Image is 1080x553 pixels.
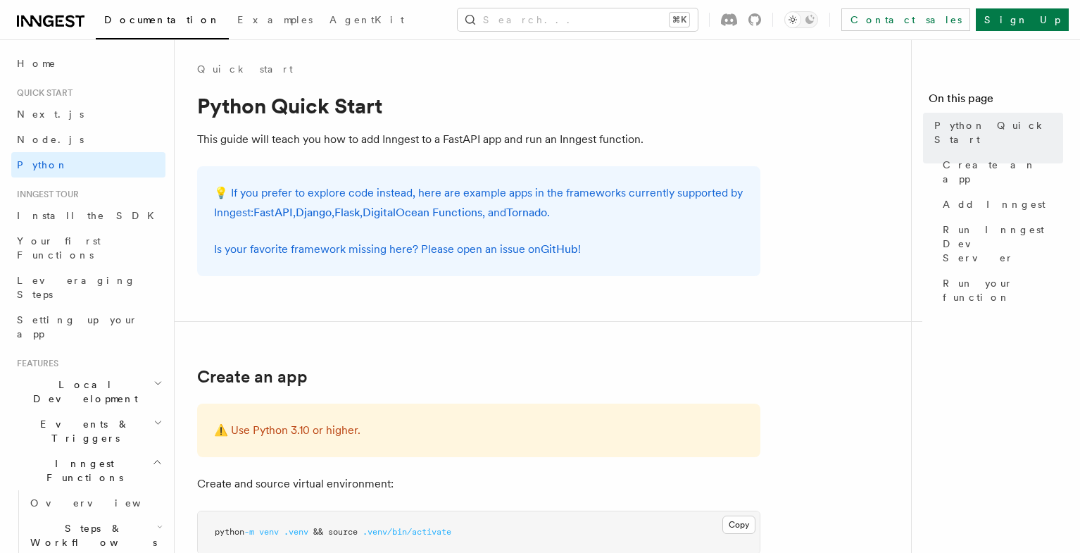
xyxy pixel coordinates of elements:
[329,14,404,25] span: AgentKit
[17,56,56,70] span: Home
[30,497,175,509] span: Overview
[284,527,308,537] span: .venv
[215,527,244,537] span: python
[17,108,84,120] span: Next.js
[296,206,332,219] a: Django
[934,118,1063,147] span: Python Quick Start
[17,275,136,300] span: Leveraging Steps
[506,206,547,219] a: Tornado
[937,217,1063,271] a: Run Inngest Dev Server
[197,62,293,76] a: Quick start
[363,206,482,219] a: DigitalOcean Functions
[937,192,1063,217] a: Add Inngest
[670,13,689,27] kbd: ⌘K
[11,228,165,268] a: Your first Functions
[11,378,153,406] span: Local Development
[943,223,1063,265] span: Run Inngest Dev Server
[929,113,1063,152] a: Python Quick Start
[25,521,157,549] span: Steps & Workflows
[943,197,1046,211] span: Add Inngest
[96,4,229,39] a: Documentation
[237,14,313,25] span: Examples
[784,11,818,28] button: Toggle dark mode
[11,456,152,485] span: Inngest Functions
[943,158,1063,186] span: Create an app
[937,271,1063,310] a: Run your function
[321,4,413,38] a: AgentKit
[929,90,1063,113] h4: On this page
[253,206,293,219] a: FastAPI
[11,268,165,307] a: Leveraging Steps
[197,130,760,149] p: This guide will teach you how to add Inngest to a FastAPI app and run an Inngest function.
[197,93,760,118] h1: Python Quick Start
[943,276,1063,304] span: Run your function
[313,527,323,537] span: &&
[11,451,165,490] button: Inngest Functions
[17,159,68,170] span: Python
[25,490,165,516] a: Overview
[11,358,58,369] span: Features
[11,87,73,99] span: Quick start
[17,134,84,145] span: Node.js
[214,421,743,440] p: ⚠️ Use Python 3.10 or higher.
[229,4,321,38] a: Examples
[11,127,165,152] a: Node.js
[197,474,760,494] p: Create and source virtual environment:
[11,152,165,178] a: Python
[11,411,165,451] button: Events & Triggers
[11,189,79,200] span: Inngest tour
[17,210,163,221] span: Install the SDK
[976,8,1069,31] a: Sign Up
[937,152,1063,192] a: Create an app
[11,372,165,411] button: Local Development
[259,527,279,537] span: venv
[11,101,165,127] a: Next.js
[722,516,755,534] button: Copy
[11,203,165,228] a: Install the SDK
[104,14,220,25] span: Documentation
[17,314,138,340] span: Setting up your app
[214,183,743,223] p: 💡 If you prefer to explore code instead, here are example apps in the frameworks currently suppor...
[214,240,743,259] p: Is your favorite framework missing here? Please open an issue on !
[328,527,358,537] span: source
[334,206,360,219] a: Flask
[541,242,578,256] a: GitHub
[17,235,101,261] span: Your first Functions
[458,8,698,31] button: Search...⌘K
[11,417,153,445] span: Events & Triggers
[11,307,165,347] a: Setting up your app
[363,527,451,537] span: .venv/bin/activate
[197,367,308,387] a: Create an app
[244,527,254,537] span: -m
[841,8,970,31] a: Contact sales
[11,51,165,76] a: Home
